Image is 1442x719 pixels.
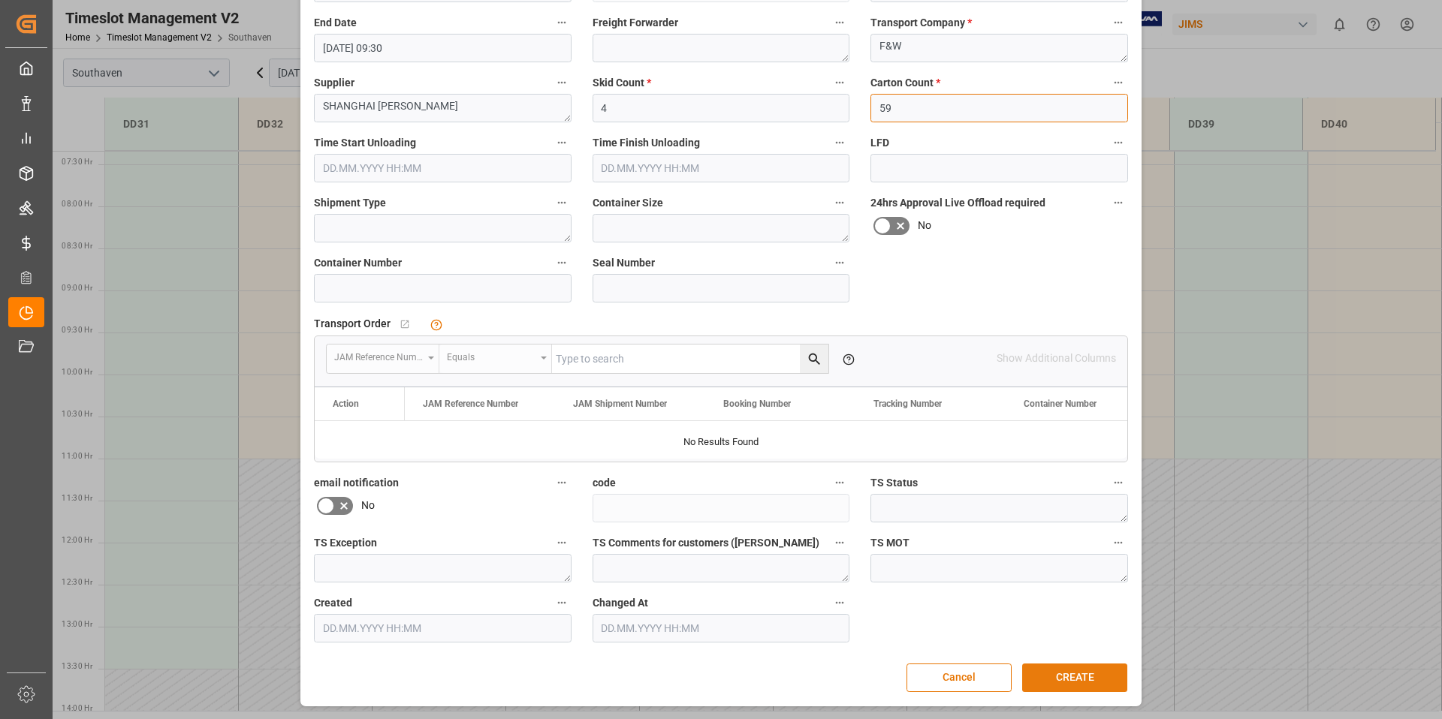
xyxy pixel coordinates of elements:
textarea: SHANGHAI [PERSON_NAME] [314,94,572,122]
button: Transport Company * [1109,13,1128,32]
button: Container Size [830,193,849,212]
span: TS Status [870,475,918,491]
button: search button [800,344,828,373]
span: No [918,218,931,233]
input: DD.MM.YYYY HH:MM [314,614,572,642]
span: 24hrs Approval Live Offload required [870,195,1045,211]
input: DD.MM.YYYY HH:MM [314,34,572,62]
button: Carton Count * [1109,73,1128,92]
span: Container Number [314,255,402,271]
span: Shipment Type [314,195,386,211]
span: LFD [870,135,889,151]
button: Created [552,593,572,612]
button: Time Start Unloading [552,133,572,152]
span: TS Exception [314,535,377,551]
button: Cancel [907,663,1012,692]
span: TS MOT [870,535,910,551]
button: code [830,473,849,492]
span: code [593,475,616,491]
span: JAM Reference Number [423,399,518,409]
button: 24hrs Approval Live Offload required [1109,193,1128,212]
span: Time Finish Unloading [593,135,700,151]
button: Time Finish Unloading [830,133,849,152]
span: Skid Count [593,75,651,91]
input: DD.MM.YYYY HH:MM [314,154,572,182]
span: JAM Shipment Number [573,399,667,409]
button: TS Comments for customers ([PERSON_NAME]) [830,533,849,552]
button: CREATE [1022,663,1127,692]
span: Container Number [1024,399,1097,409]
span: Time Start Unloading [314,135,416,151]
div: Equals [447,347,535,364]
input: DD.MM.YYYY HH:MM [593,154,850,182]
button: email notification [552,473,572,492]
span: Transport Order [314,316,391,332]
span: Tracking Number [873,399,942,409]
button: open menu [327,344,439,373]
span: TS Comments for customers ([PERSON_NAME]) [593,535,819,551]
span: Supplier [314,75,354,91]
span: End Date [314,15,357,31]
button: Freight Forwarder [830,13,849,32]
button: TS Status [1109,473,1128,492]
span: Transport Company [870,15,972,31]
div: Action [333,399,359,409]
button: TS MOT [1109,533,1128,552]
button: Changed At [830,593,849,612]
button: Supplier [552,73,572,92]
span: Carton Count [870,75,940,91]
span: Seal Number [593,255,655,271]
textarea: F&W [870,34,1128,62]
span: Container Size [593,195,663,211]
button: Container Number [552,253,572,272]
button: Skid Count * [830,73,849,92]
button: TS Exception [552,533,572,552]
button: open menu [439,344,552,373]
span: Changed At [593,595,648,611]
span: Freight Forwarder [593,15,678,31]
span: Booking Number [723,399,791,409]
span: Created [314,595,352,611]
button: Shipment Type [552,193,572,212]
button: End Date [552,13,572,32]
button: Seal Number [830,253,849,272]
button: LFD [1109,133,1128,152]
div: JAM Reference Number [334,347,423,364]
input: DD.MM.YYYY HH:MM [593,614,850,642]
input: Type to search [552,344,828,373]
span: email notification [314,475,399,491]
span: No [361,498,375,513]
